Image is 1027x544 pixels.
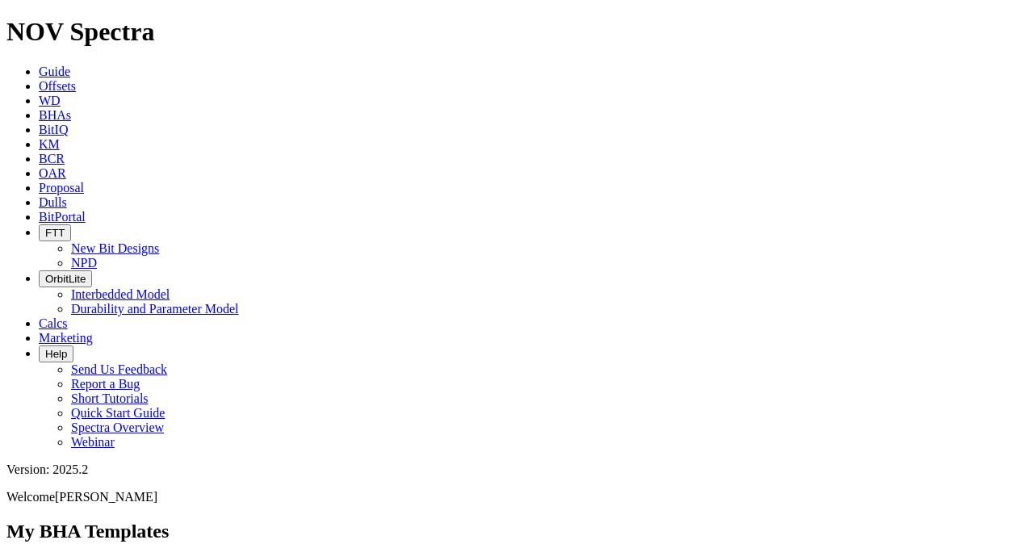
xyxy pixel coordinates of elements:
div: Version: 2025.2 [6,462,1021,477]
a: Report a Bug [71,377,140,391]
a: BCR [39,152,65,165]
p: Welcome [6,490,1021,504]
span: FTT [45,227,65,239]
a: New Bit Designs [71,241,159,255]
a: Send Us Feedback [71,362,167,376]
a: NPD [71,256,97,270]
a: Durability and Parameter Model [71,302,239,316]
button: OrbitLite [39,270,92,287]
h1: NOV Spectra [6,17,1021,47]
a: KM [39,137,60,151]
a: BitIQ [39,123,68,136]
a: BitPortal [39,210,86,224]
a: Proposal [39,181,84,195]
a: Quick Start Guide [71,406,165,420]
span: Help [45,348,67,360]
a: BHAs [39,108,71,122]
button: Help [39,345,73,362]
a: Spectra Overview [71,421,164,434]
a: Guide [39,65,70,78]
a: Dulls [39,195,67,209]
a: Marketing [39,331,93,345]
a: Webinar [71,435,115,449]
a: Interbedded Model [71,287,170,301]
a: Short Tutorials [71,391,149,405]
a: OAR [39,166,66,180]
span: OrbitLite [45,273,86,285]
h2: My BHA Templates [6,521,1021,542]
a: WD [39,94,61,107]
span: [PERSON_NAME] [55,490,157,504]
button: FTT [39,224,71,241]
a: Calcs [39,316,68,330]
a: Offsets [39,79,76,93]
